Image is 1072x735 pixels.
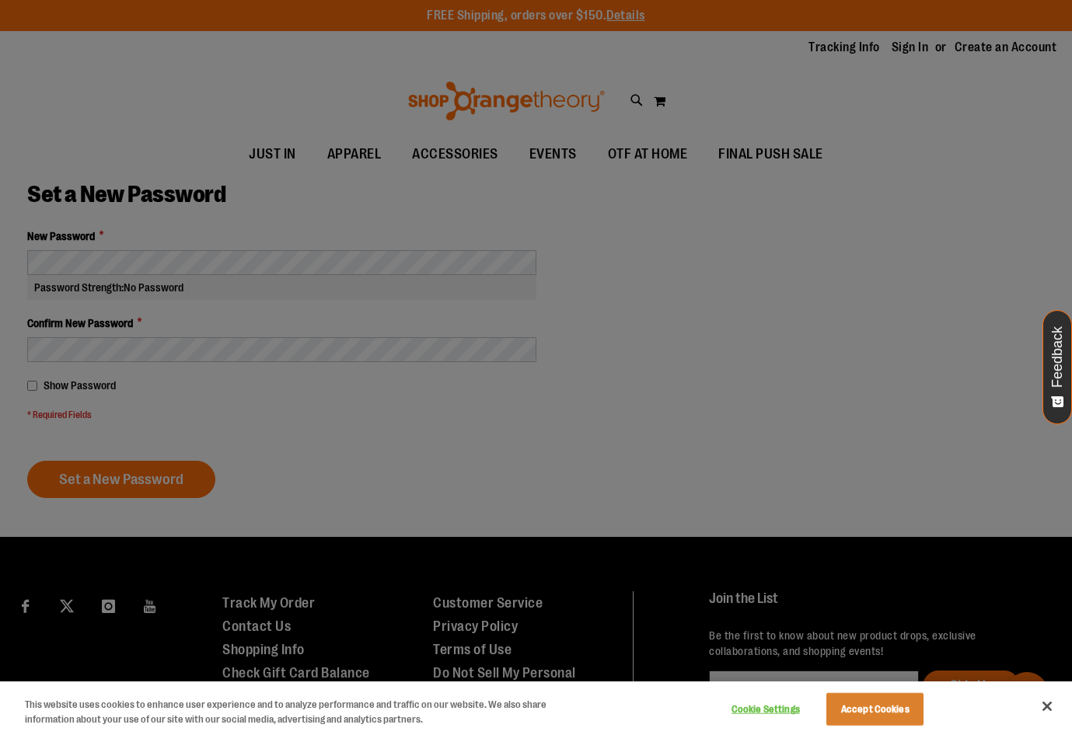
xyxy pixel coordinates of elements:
[1030,689,1064,723] button: Close
[1042,310,1072,424] button: Feedback - Show survey
[25,697,589,727] div: This website uses cookies to enhance user experience and to analyze performance and traffic on ou...
[717,694,814,725] button: Cookie Settings
[826,693,924,726] button: Accept Cookies
[1050,326,1065,388] span: Feedback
